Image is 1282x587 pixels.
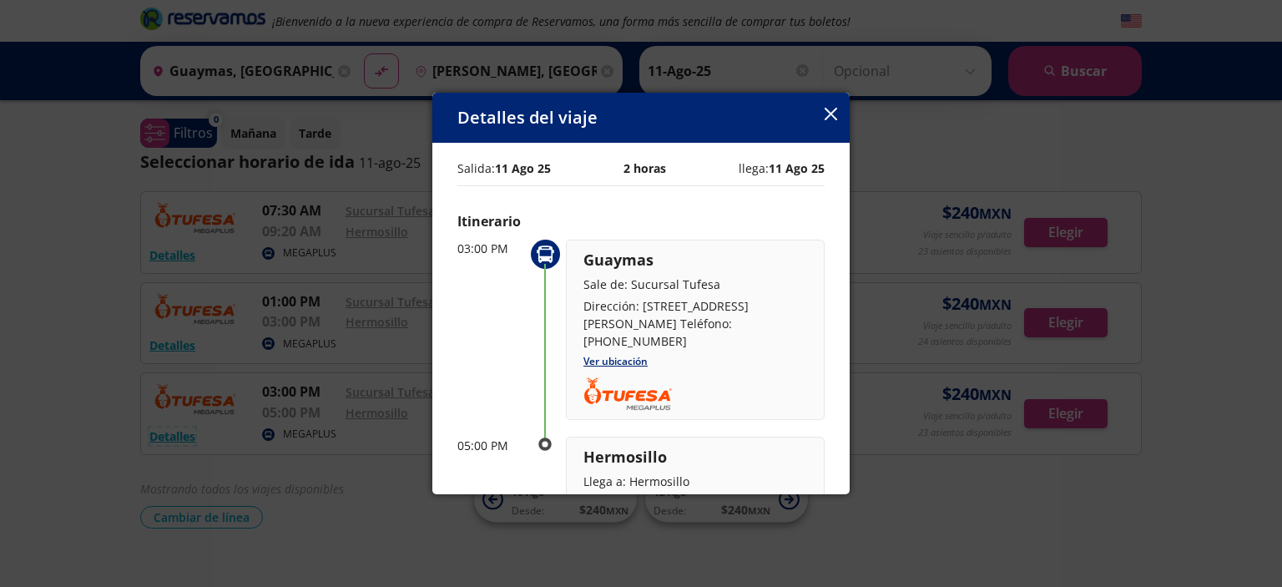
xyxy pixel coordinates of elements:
[583,446,807,468] p: Hermosillo
[583,473,807,490] p: Llega a: Hermosillo
[623,159,666,177] p: 2 horas
[457,211,825,231] p: Itinerario
[583,375,673,411] img: TUFESA_MEGAPLUS.png
[457,437,524,454] p: 05:00 PM
[583,276,807,293] p: Sale de: Sucursal Tufesa
[457,159,551,177] p: Salida:
[739,159,825,177] p: llega:
[457,240,524,257] p: 03:00 PM
[583,249,807,271] p: Guaymas
[457,105,598,130] p: Detalles del viaje
[583,354,648,368] a: Ver ubicación
[583,297,807,350] p: Dirección: [STREET_ADDRESS][PERSON_NAME] Teléfono: [PHONE_NUMBER]
[583,494,807,564] p: Central Tufesa, Boulevard [PERSON_NAME] J., [PERSON_NAME], [GEOGRAPHIC_DATA], Son., [GEOGRAPHIC_D...
[769,160,825,176] b: 11 Ago 25
[495,160,551,176] b: 11 Ago 25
